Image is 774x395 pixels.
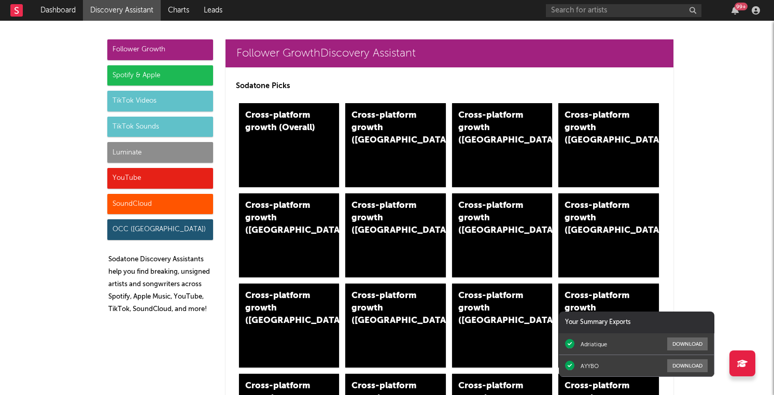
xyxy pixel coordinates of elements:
[558,284,659,368] a: Cross-platform growth ([GEOGRAPHIC_DATA])
[345,284,446,368] a: Cross-platform growth ([GEOGRAPHIC_DATA])
[458,200,529,237] div: Cross-platform growth ([GEOGRAPHIC_DATA]/GSA)
[735,3,748,10] div: 99 +
[458,290,529,327] div: Cross-platform growth ([GEOGRAPHIC_DATA])
[351,109,422,147] div: Cross-platform growth ([GEOGRAPHIC_DATA])
[239,103,340,187] a: Cross-platform growth (Overall)
[351,200,422,237] div: Cross-platform growth ([GEOGRAPHIC_DATA])
[107,65,213,86] div: Spotify & Apple
[565,109,635,147] div: Cross-platform growth ([GEOGRAPHIC_DATA])
[581,362,599,370] div: AYYBO
[558,193,659,277] a: Cross-platform growth ([GEOGRAPHIC_DATA])
[239,193,340,277] a: Cross-platform growth ([GEOGRAPHIC_DATA])
[107,117,213,137] div: TikTok Sounds
[245,290,316,327] div: Cross-platform growth ([GEOGRAPHIC_DATA])
[452,193,553,277] a: Cross-platform growth ([GEOGRAPHIC_DATA]/GSA)
[452,284,553,368] a: Cross-platform growth ([GEOGRAPHIC_DATA])
[245,200,316,237] div: Cross-platform growth ([GEOGRAPHIC_DATA])
[236,80,663,92] p: Sodatone Picks
[245,109,316,134] div: Cross-platform growth (Overall)
[565,290,635,327] div: Cross-platform growth ([GEOGRAPHIC_DATA])
[731,6,739,15] button: 99+
[226,39,673,67] a: Follower GrowthDiscovery Assistant
[239,284,340,368] a: Cross-platform growth ([GEOGRAPHIC_DATA])
[558,103,659,187] a: Cross-platform growth ([GEOGRAPHIC_DATA])
[546,4,701,17] input: Search for artists
[559,312,714,333] div: Your Summary Exports
[667,337,708,350] button: Download
[107,219,213,240] div: OCC ([GEOGRAPHIC_DATA])
[351,290,422,327] div: Cross-platform growth ([GEOGRAPHIC_DATA])
[107,194,213,215] div: SoundCloud
[581,341,607,348] div: Adriatique
[108,253,213,316] p: Sodatone Discovery Assistants help you find breaking, unsigned artists and songwriters across Spo...
[667,359,708,372] button: Download
[458,109,529,147] div: Cross-platform growth ([GEOGRAPHIC_DATA])
[345,193,446,277] a: Cross-platform growth ([GEOGRAPHIC_DATA])
[107,142,213,163] div: Luminate
[452,103,553,187] a: Cross-platform growth ([GEOGRAPHIC_DATA])
[107,168,213,189] div: YouTube
[107,91,213,111] div: TikTok Videos
[565,200,635,237] div: Cross-platform growth ([GEOGRAPHIC_DATA])
[107,39,213,60] div: Follower Growth
[345,103,446,187] a: Cross-platform growth ([GEOGRAPHIC_DATA])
